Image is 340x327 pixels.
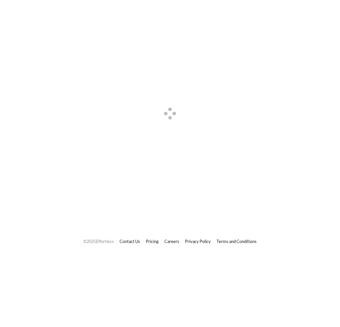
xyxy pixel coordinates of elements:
[164,239,179,244] a: Careers
[216,239,257,244] a: Terms and Conditions
[146,239,159,244] a: Pricing
[120,239,140,244] a: Contact Us
[185,239,211,244] a: Privacy Policy
[83,239,114,244] span: © 2025 Effortless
